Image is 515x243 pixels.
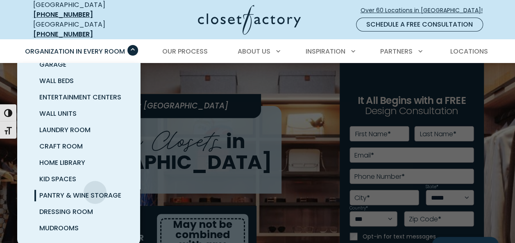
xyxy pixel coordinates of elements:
[39,223,79,233] span: Mudrooms
[238,47,270,56] span: About Us
[360,3,490,18] a: Over 60 Locations in [GEOGRAPHIC_DATA]!
[39,158,85,167] span: Home Library
[198,5,301,35] img: Closet Factory Logo
[39,191,121,200] span: Pantry & Wine Storage
[356,18,483,32] a: Schedule a Free Consultation
[39,60,66,69] span: Garage
[306,47,345,56] span: Inspiration
[450,47,488,56] span: Locations
[39,207,93,216] span: Dressing Room
[361,6,489,15] span: Over 60 Locations in [GEOGRAPHIC_DATA]!
[39,76,74,85] span: Wall Beds
[39,125,91,135] span: Laundry Room
[33,10,93,19] a: [PHONE_NUMBER]
[39,109,77,118] span: Wall Units
[39,174,76,184] span: Kid Spaces
[39,142,83,151] span: Craft Room
[19,40,496,63] nav: Primary Menu
[25,47,125,56] span: Organization in Every Room
[33,29,93,39] a: [PHONE_NUMBER]
[33,20,134,39] div: [GEOGRAPHIC_DATA]
[39,92,121,102] span: Entertainment Centers
[162,47,208,56] span: Our Process
[380,47,413,56] span: Partners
